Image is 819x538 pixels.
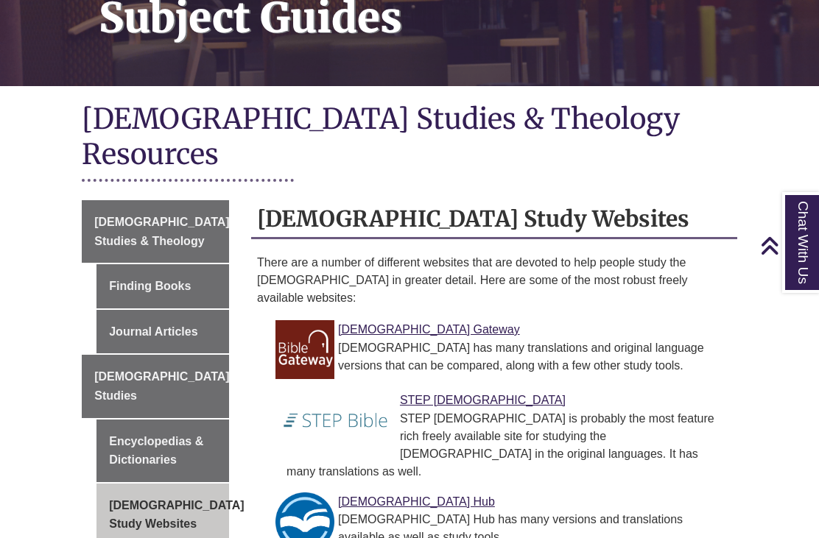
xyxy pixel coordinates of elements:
h1: [DEMOGRAPHIC_DATA] Studies & Theology Resources [82,101,737,175]
a: Journal Articles [96,310,229,354]
h2: [DEMOGRAPHIC_DATA] Study Websites [251,200,737,239]
a: [DEMOGRAPHIC_DATA] Studies [82,355,229,417]
div: STEP [DEMOGRAPHIC_DATA] is probably the most feature rich freely available site for studying the ... [287,410,725,481]
a: Link to STEP Bible STEP [DEMOGRAPHIC_DATA] [400,394,566,406]
img: Link to Bible Gateway [275,320,334,379]
div: [DEMOGRAPHIC_DATA] has many translations and original language versions that can be compared, alo... [287,339,725,375]
a: Link to Bible Hub [DEMOGRAPHIC_DATA] Hub [338,495,495,508]
a: [DEMOGRAPHIC_DATA] Studies & Theology [82,200,229,263]
a: Encyclopedias & Dictionaries [96,420,229,482]
span: [DEMOGRAPHIC_DATA] Studies & Theology [94,216,229,247]
img: Link to STEP Bible [275,391,396,450]
a: Finding Books [96,264,229,308]
a: Link to Bible Gateway [DEMOGRAPHIC_DATA] Gateway [338,323,520,336]
a: Back to Top [760,236,815,255]
p: There are a number of different websites that are devoted to help people study the [DEMOGRAPHIC_D... [257,254,731,307]
span: [DEMOGRAPHIC_DATA] Studies [94,370,229,402]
